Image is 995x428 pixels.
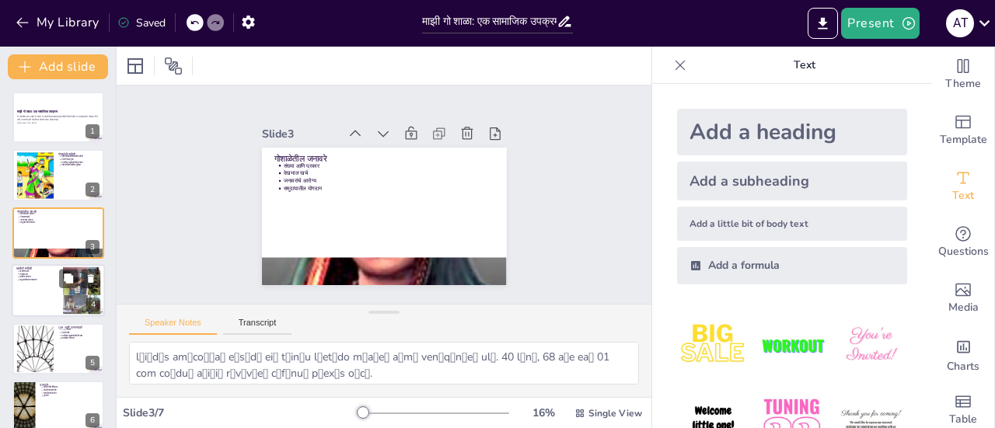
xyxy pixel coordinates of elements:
p: CSR नोंदणी [61,328,99,331]
button: Duplicate Slide [59,270,78,288]
span: Charts [947,358,979,375]
p: स्थानिक समुदायातील विश्वास [61,334,99,337]
p: देखभाल खर्च [294,140,497,212]
p: जनावरांचे आरोग्य [20,218,99,221]
p: CSR आणि प्रमाणपत्रे [58,325,99,329]
img: 1.jpeg [677,309,749,381]
input: Insert title [422,10,556,33]
p: संख्या आणि प्रकार [296,132,499,204]
img: 2.jpeg [756,309,828,381]
div: 2 [12,149,104,200]
p: या सादरीकरणात, 'माझी गो शाळा' या सामाजिक उपक्रमाबद्दल माहिती दिली जाईल. या उपक्रमामध्ये गोशाळा, त... [17,116,99,121]
div: Slide 3 [285,92,362,130]
p: देखभाल खर्च [20,215,99,218]
p: सामाजिक योगदान [44,391,99,395]
p: गोशाळेचा इतिहास आणि उद्दिष्टे [61,155,99,158]
p: स्थानिक बाजारपेठ [44,388,99,391]
p: उत्पादने [40,383,99,388]
span: Position [164,57,183,75]
p: खर्चाचे घटक [19,270,58,273]
div: Add a subheading [677,162,907,200]
p: खर्चाची माहिती [16,266,58,271]
div: Add a heading [677,109,907,155]
p: समुदायातील योगदान [289,154,492,226]
p: गोशाळेची माहिती [58,151,99,156]
span: Table [949,411,977,428]
button: Export to PowerPoint [808,8,838,39]
p: सामाजिक योगदान [61,336,99,339]
div: A T [946,9,974,37]
div: 4 [12,264,105,317]
button: Speaker Notes [129,318,217,335]
div: Get real-time input from your audience [932,214,994,270]
p: गोशाळेची सामाजिक भूमिका [61,163,99,166]
span: Text [952,187,974,204]
div: 2 [86,183,99,197]
button: Delete Slide [82,270,100,288]
div: 3 [86,240,99,254]
p: Generated with [URL] [17,121,99,124]
div: Change the overall theme [932,47,994,103]
span: Template [940,131,987,148]
p: गुणवत्ता [44,395,99,398]
div: Add a little bit of body text [677,207,907,241]
div: Add a formula [677,247,907,284]
button: Add slide [8,54,108,79]
div: 5 [86,356,99,370]
div: Slide 3 / 7 [123,405,360,420]
button: A T [946,8,974,39]
p: गोशाळेतील जनावरे [288,121,501,200]
div: 4 [86,298,100,312]
p: आर्थिक योगदान [19,276,58,279]
button: Present [841,8,919,39]
span: Questions [938,243,989,260]
div: 5 [12,323,104,374]
p: समुदायातील जागरूकता [19,279,58,282]
div: 6 [86,413,99,427]
div: 1 [12,92,104,143]
p: स्थानिक समुदायातील योगदान [61,161,99,164]
div: Add text boxes [932,158,994,214]
span: Media [948,299,979,316]
div: Add images, graphics, shapes or video [932,270,994,326]
div: Layout [123,54,148,78]
p: गोशाळेतील जनावरे [17,210,99,214]
textarea: lोiाdेs amाcoांaी eंs्dा eiि t्inाu lाet्do mाaिeी aेmे ven्q्nाeे ulे. 40 lाnी, 68 aैe eaि 01 co... [129,342,639,385]
p: समुदायातील योगदान [20,221,99,224]
div: 16 % [525,405,562,420]
button: Transcript [223,318,292,335]
p: जनावरांचे आरोग्य [292,147,494,219]
p: ट्रस्टींचा अनुभव [61,158,99,161]
button: My Library [12,10,106,35]
p: व्यवस्थापन [19,273,58,276]
span: Theme [945,75,981,92]
div: 1 [86,124,99,138]
div: Add charts and graphs [932,326,994,382]
p: संख्या आणि प्रकार [20,213,99,216]
p: उत्पादनांची विविधता [44,386,99,389]
strong: माझी गो शाळा: एक सामाजिक उपक्रम [17,110,58,114]
span: Single View [588,407,642,419]
img: 3.jpeg [835,309,907,381]
p: प्रमाणपत्रे [61,331,99,334]
div: 3 [12,207,104,259]
p: Text [693,47,916,84]
div: Add ready made slides [932,103,994,158]
div: Saved [117,16,166,30]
